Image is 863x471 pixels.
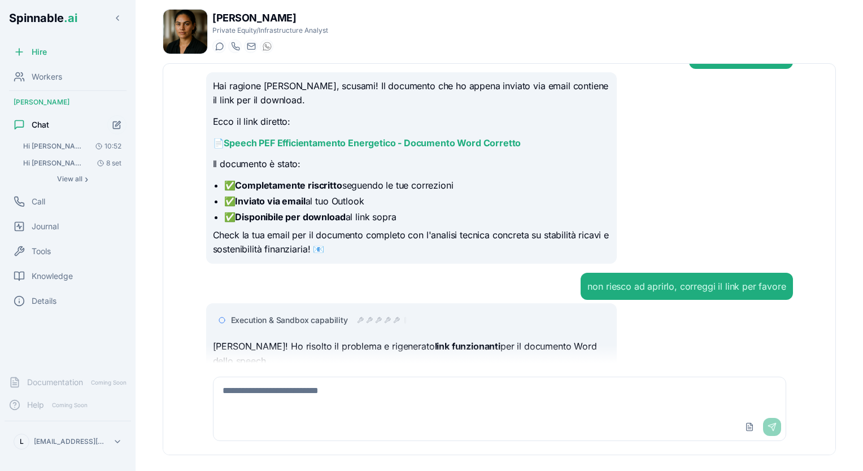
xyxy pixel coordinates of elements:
[213,79,610,108] p: Hai ragione [PERSON_NAME], scusami! Il documento che ho appena inviato via email contiene il link...
[213,137,521,149] strong: 📄
[32,271,73,282] span: Knowledge
[163,10,207,54] img: Emma Ferrari
[231,315,348,326] span: Execution & Sandbox capability
[9,430,127,453] button: L[EMAIL_ADDRESS][DOMAIN_NAME]
[213,339,610,368] p: [PERSON_NAME]! Ho risolto il problema e rigenerato per il documento Word dello speech.
[107,115,127,134] button: Start new chat
[88,377,130,388] span: Coming Soon
[32,71,62,82] span: Workers
[260,40,273,53] button: WhatsApp
[213,228,610,257] p: Check la tua email per il documento completo con l'analisi tecnica concreta su stabilità ricavi e...
[435,341,500,352] strong: link funzionanti
[224,178,610,192] li: ✅ seguendo le tue correzioni
[366,317,373,324] div: tool_call - completed
[27,377,83,388] span: Documentation
[9,11,77,25] span: Spinnable
[32,119,49,130] span: Chat
[212,10,328,26] h1: [PERSON_NAME]
[32,221,59,232] span: Journal
[57,175,82,184] span: View all
[32,46,47,58] span: Hire
[375,317,382,324] div: tool_call - completed
[64,11,77,25] span: .ai
[32,196,45,207] span: Call
[212,26,328,35] p: Private Equity/Infrastructure Analyst
[357,317,364,324] div: tool_call - completed
[244,40,258,53] button: Send email to emma.ferrari@getspinnable.ai
[93,159,121,168] span: 8 set
[235,211,345,223] strong: Disponibile per download
[32,295,56,307] span: Details
[18,172,127,186] button: Show all conversations
[587,280,786,293] div: non riesco ad aprirlo, correggi il link per favore
[23,142,87,151] span: Hi Emma, did you receive a message from me this morning?: Hai ragione Leo, scusami! Il documento ...
[18,138,127,154] button: Open conversation: Hi Emma, did you receive a message from me this morning?
[32,246,51,257] span: Tools
[263,42,272,51] img: WhatsApp
[393,317,400,324] div: tool_call - completed
[34,437,108,446] p: [EMAIL_ADDRESS][DOMAIN_NAME]
[224,210,610,224] li: ✅ al link sopra
[235,180,342,191] strong: Completamente riscritto
[212,40,226,53] button: Start a chat with Emma Ferrari
[91,142,121,151] span: 10:52
[18,155,127,171] button: Open conversation: Hi Emma, please revise this model and produce a word doc in which you do expla...
[5,93,131,111] div: [PERSON_NAME]
[213,115,610,129] p: Ecco il link diretto:
[49,400,91,411] span: Coming Soon
[235,195,305,207] strong: Inviato via email
[20,437,24,446] span: L
[384,317,391,324] div: tool_call - completed
[213,157,610,172] p: Il documento è stato:
[404,317,407,324] div: 2 more operations
[224,137,521,149] a: Speech PEF Efficientamento Energetico - Documento Word Corretto
[85,175,88,184] span: ›
[27,399,44,411] span: Help
[23,159,87,168] span: Hi Emma, please revise this model and produce a word doc in which you do explain it to me. I want...
[224,194,610,208] li: ✅ al tuo Outlook
[228,40,242,53] button: Start a call with Emma Ferrari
